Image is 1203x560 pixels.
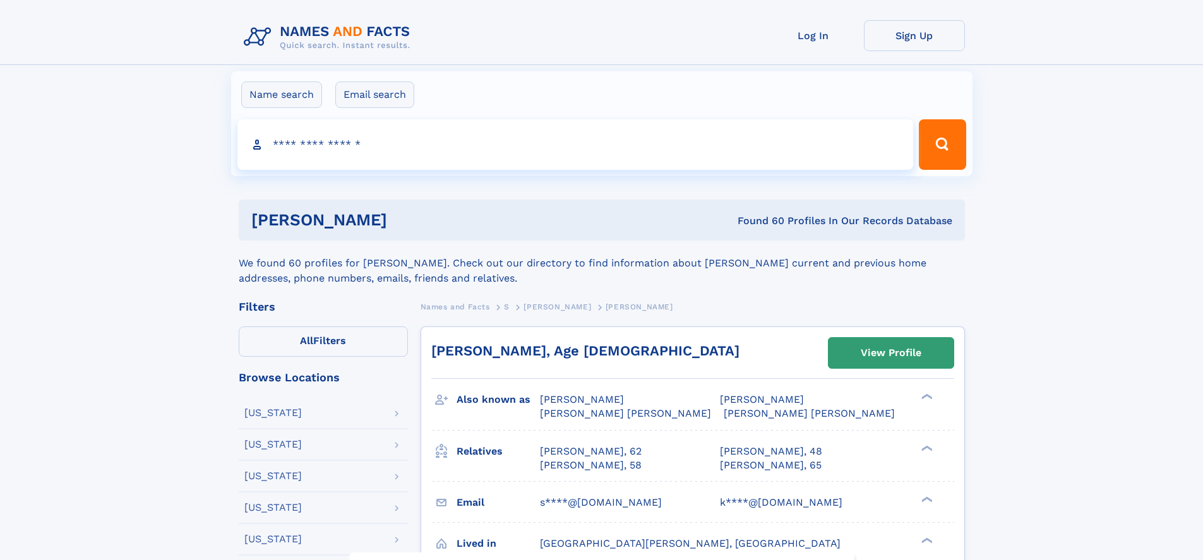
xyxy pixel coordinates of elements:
a: Sign Up [864,20,965,51]
span: [PERSON_NAME] [720,393,804,405]
div: We found 60 profiles for [PERSON_NAME]. Check out our directory to find information about [PERSON... [239,241,965,286]
div: [US_STATE] [244,439,302,450]
label: Filters [239,326,408,357]
a: [PERSON_NAME], 65 [720,458,822,472]
a: Names and Facts [421,299,490,314]
a: [PERSON_NAME], 62 [540,444,642,458]
div: Browse Locations [239,372,408,383]
div: ❯ [918,393,933,401]
span: [PERSON_NAME] [606,302,673,311]
a: [PERSON_NAME], 58 [540,458,642,472]
div: [US_STATE] [244,471,302,481]
a: [PERSON_NAME], 48 [720,444,822,458]
a: [PERSON_NAME] [524,299,591,314]
span: [PERSON_NAME] [524,302,591,311]
div: View Profile [861,338,921,367]
div: [US_STATE] [244,503,302,513]
h3: Lived in [457,533,540,554]
h3: Also known as [457,389,540,410]
a: Log In [763,20,864,51]
span: [PERSON_NAME] [PERSON_NAME] [540,407,711,419]
label: Email search [335,81,414,108]
span: S [504,302,510,311]
span: [PERSON_NAME] [PERSON_NAME] [724,407,895,419]
div: [US_STATE] [244,408,302,418]
h3: Email [457,492,540,513]
div: ❯ [918,536,933,544]
span: [GEOGRAPHIC_DATA][PERSON_NAME], [GEOGRAPHIC_DATA] [540,537,841,549]
div: ❯ [918,495,933,503]
div: [US_STATE] [244,534,302,544]
span: All [300,335,313,347]
h1: [PERSON_NAME] [251,212,563,228]
h3: Relatives [457,441,540,462]
img: Logo Names and Facts [239,20,421,54]
div: Filters [239,301,408,313]
a: View Profile [829,338,954,368]
span: [PERSON_NAME] [540,393,624,405]
a: [PERSON_NAME], Age [DEMOGRAPHIC_DATA] [431,343,739,359]
a: S [504,299,510,314]
button: Search Button [919,119,966,170]
div: Found 60 Profiles In Our Records Database [562,214,952,228]
label: Name search [241,81,322,108]
input: search input [237,119,914,170]
div: ❯ [918,444,933,452]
